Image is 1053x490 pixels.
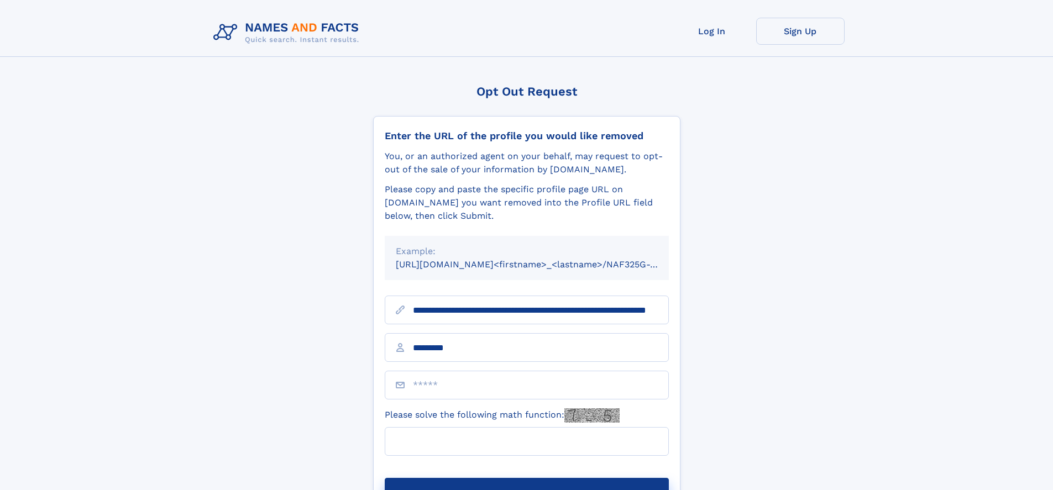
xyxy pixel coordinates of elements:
[373,85,680,98] div: Opt Out Request
[385,408,620,423] label: Please solve the following math function:
[385,150,669,176] div: You, or an authorized agent on your behalf, may request to opt-out of the sale of your informatio...
[668,18,756,45] a: Log In
[396,245,658,258] div: Example:
[756,18,845,45] a: Sign Up
[209,18,368,48] img: Logo Names and Facts
[385,183,669,223] div: Please copy and paste the specific profile page URL on [DOMAIN_NAME] you want removed into the Pr...
[396,259,690,270] small: [URL][DOMAIN_NAME]<firstname>_<lastname>/NAF325G-xxxxxxxx
[385,130,669,142] div: Enter the URL of the profile you would like removed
